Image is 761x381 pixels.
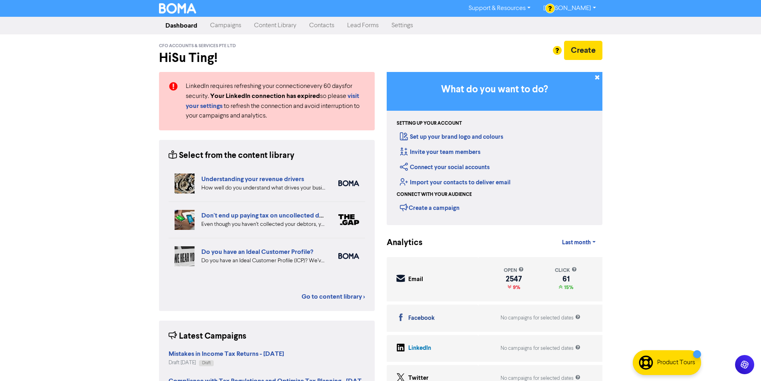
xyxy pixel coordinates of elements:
[562,239,591,246] span: Last month
[159,50,375,66] h2: Hi Su Ting !
[504,276,524,282] div: 2547
[408,344,431,353] div: LinkedIn
[204,18,248,34] a: Campaigns
[501,345,580,352] div: No campaigns for selected dates
[408,275,423,284] div: Email
[302,292,365,301] a: Go to content library >
[338,253,359,259] img: boma
[537,2,602,15] a: [PERSON_NAME]
[159,18,204,34] a: Dashboard
[385,18,419,34] a: Settings
[210,92,320,100] strong: Your LinkedIn connection has expired
[400,148,481,156] a: Invite your team members
[504,267,524,274] div: open
[400,201,459,213] div: Create a campaign
[159,43,236,49] span: CFO Accounts & Services Pte Ltd
[462,2,537,15] a: Support & Resources
[400,133,503,141] a: Set up your brand logo and colours
[169,350,284,358] strong: Mistakes in Income Tax Returns - [DATE]
[303,18,341,34] a: Contacts
[201,248,313,256] a: Do you have an Ideal Customer Profile?
[399,84,590,96] h3: What do you want to do?
[201,257,326,265] div: Do you have an Ideal Customer Profile (ICP)? We’ve got advice on five key elements to include in ...
[159,3,197,14] img: BOMA Logo
[562,284,573,291] span: 15%
[555,276,577,282] div: 61
[564,41,602,60] button: Create
[169,330,246,343] div: Latest Campaigns
[341,18,385,34] a: Lead Forms
[248,18,303,34] a: Content Library
[180,82,371,121] div: LinkedIn requires refreshing your connection every 60 days for security. so please to refresh the...
[169,150,294,162] div: Select from the content library
[556,235,602,251] a: Last month
[387,237,413,249] div: Analytics
[169,359,284,367] div: Draft [DATE]
[201,211,340,219] a: Don't end up paying tax on uncollected debtors!
[501,314,580,322] div: No campaigns for selected dates
[201,184,326,192] div: How well do you understand what drives your business revenue? We can help you review your numbers...
[201,220,326,229] div: Even though you haven’t collected your debtors, you still have to pay tax on them. This is becaus...
[387,72,602,225] div: Getting Started in BOMA
[397,120,462,127] div: Setting up your account
[511,284,520,291] span: 9%
[555,267,577,274] div: click
[202,361,211,365] span: Draft
[169,351,284,357] a: Mistakes in Income Tax Returns - [DATE]
[400,179,511,186] a: Import your contacts to deliver email
[397,191,472,198] div: Connect with your audience
[338,180,359,186] img: boma_accounting
[201,175,304,183] a: Understanding your revenue drivers
[408,314,435,323] div: Facebook
[400,164,490,171] a: Connect your social accounts
[661,295,761,381] iframe: Chat Widget
[338,214,359,225] img: thegap
[186,93,359,110] a: visit your settings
